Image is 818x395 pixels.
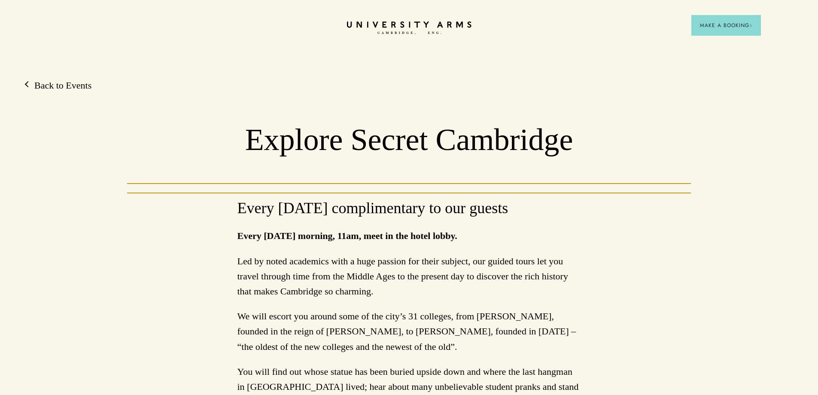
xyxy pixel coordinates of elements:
a: Back to Events [26,79,91,92]
button: Make a BookingArrow icon [691,15,761,36]
img: Arrow icon [749,24,752,27]
h1: Explore Secret Cambridge [180,122,638,159]
p: We will escort you around some of the city’s 31 colleges, from [PERSON_NAME], founded in the reig... [237,309,581,354]
a: Home [347,21,471,35]
p: Led by noted academics with a huge passion for their subject, our guided tours let you travel thr... [237,254,581,299]
span: Make a Booking [700,21,752,29]
strong: Every [DATE] morning, 11am, meet in the hotel lobby. [237,230,457,241]
h3: Every [DATE] complimentary to our guests [237,198,581,219]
